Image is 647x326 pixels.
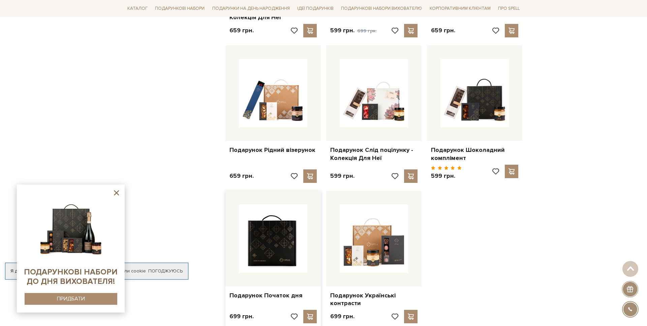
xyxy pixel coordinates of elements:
a: Каталог [125,3,150,14]
p: 599 грн. [330,172,355,180]
p: 599 грн. [431,172,462,180]
p: 699 грн. [229,313,254,320]
a: файли cookie [115,268,146,274]
a: Подарунок Початок дня [229,292,317,299]
p: 659 грн. [431,27,455,34]
a: Подарунок Рідний візерунок [229,146,317,154]
a: Про Spell [495,3,522,14]
span: 699 грн. [357,28,377,34]
p: 659 грн. [229,27,254,34]
a: Подарункові набори вихователю [338,3,425,14]
a: Погоджуюсь [148,268,183,274]
a: Подарунки на День народження [210,3,292,14]
a: Корпоративним клієнтам [427,3,493,14]
p: 659 грн. [229,172,254,180]
a: Ідеї подарунків [295,3,336,14]
img: Подарунок Початок дня [239,204,307,273]
a: Подарунок Слід поцілунку - Колекція Для Неї [330,146,418,162]
a: Подарунок Шоколадний комплімент [431,146,518,162]
p: 699 грн. [330,313,355,320]
p: 599 грн. [330,27,377,35]
div: Я дозволяю [DOMAIN_NAME] використовувати [5,268,188,274]
a: Подарункові набори [152,3,207,14]
a: Подарунок Українські контрасти [330,292,418,307]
